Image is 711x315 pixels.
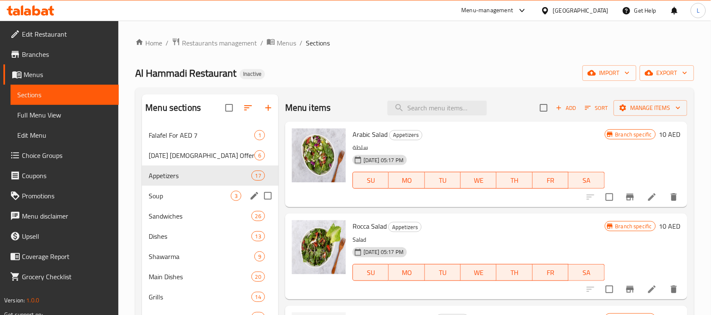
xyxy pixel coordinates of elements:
span: Falafel For AED 7 [149,130,254,140]
span: Coverage Report [22,251,112,262]
span: import [589,68,630,78]
img: Rocca Salad [292,220,346,274]
a: Home [135,38,162,48]
button: WE [461,172,497,189]
img: Arabic Salad [292,128,346,182]
span: FR [536,174,565,187]
button: TH [497,264,532,281]
div: items [251,211,265,221]
div: [DATE] [DEMOGRAPHIC_DATA] Offers6 [142,145,278,166]
span: Coupons [22,171,112,181]
div: Shawarma [149,251,254,262]
button: export [640,65,694,81]
span: Sections [306,38,330,48]
nav: breadcrumb [135,37,694,48]
span: Sort items [580,101,614,115]
div: items [254,130,265,140]
h2: Menu items [285,101,331,114]
div: items [254,150,265,160]
span: Add item [553,101,580,115]
a: Restaurants management [172,37,257,48]
span: TH [500,174,529,187]
button: MO [389,172,425,189]
button: SA [569,172,604,189]
button: Branch-specific-item [620,187,640,207]
span: 3 [231,192,241,200]
div: Sandwiches26 [142,206,278,226]
div: [GEOGRAPHIC_DATA] [553,6,609,15]
a: Menu disclaimer [3,206,119,226]
button: import [583,65,636,81]
div: Main Dishes20 [142,267,278,287]
div: items [251,171,265,181]
button: TH [497,172,532,189]
span: 9 [255,253,265,261]
li: / [166,38,168,48]
div: Inactive [240,69,265,79]
span: Appetizers [149,171,251,181]
button: FR [533,264,569,281]
span: Choice Groups [22,150,112,160]
p: سلطة [353,142,605,153]
button: FR [533,172,569,189]
span: Edit Menu [17,130,112,140]
span: Arabic Salad [353,128,388,141]
span: TU [428,267,457,279]
span: Upsell [22,231,112,241]
span: Sections [17,90,112,100]
span: Rocca Salad [353,220,387,232]
button: MO [389,264,425,281]
span: export [647,68,687,78]
button: Add [553,101,580,115]
div: Appetizers17 [142,166,278,186]
span: Grills [149,292,251,302]
span: Branch specific [612,131,655,139]
a: Grocery Checklist [3,267,119,287]
span: SU [356,174,385,187]
button: delete [664,187,684,207]
span: Select section [535,99,553,117]
button: edit [248,190,261,202]
li: / [299,38,302,48]
button: WE [461,264,497,281]
h6: 10 AED [659,220,681,232]
span: 1.0.0 [26,295,39,306]
span: SU [356,267,385,279]
button: SA [569,264,604,281]
span: Version: [4,295,25,306]
li: / [260,38,263,48]
span: Main Dishes [149,272,251,282]
a: Upsell [3,226,119,246]
div: Shawarma9 [142,246,278,267]
span: WE [464,267,493,279]
span: Sort [585,103,608,113]
a: Full Menu View [11,105,119,125]
span: WE [464,174,493,187]
div: Menu-management [462,5,513,16]
button: Add section [258,98,278,118]
span: 13 [252,232,265,240]
span: 17 [252,172,265,180]
span: 20 [252,273,265,281]
span: [DATE] 05:17 PM [360,156,407,164]
span: Select all sections [220,99,238,117]
span: Edit Restaurant [22,29,112,39]
span: [DATE] [DEMOGRAPHIC_DATA] Offers [149,150,254,160]
a: Branches [3,44,119,64]
span: Select to update [601,280,618,298]
a: Edit Menu [11,125,119,145]
a: Edit menu item [647,284,657,294]
div: Falafel For AED 71 [142,125,278,145]
div: items [251,292,265,302]
h6: 10 AED [659,128,681,140]
span: Appetizers [390,130,422,140]
span: Menu disclaimer [22,211,112,221]
span: Sort sections [238,98,258,118]
span: MO [392,267,421,279]
span: Soup [149,191,231,201]
span: L [697,6,700,15]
